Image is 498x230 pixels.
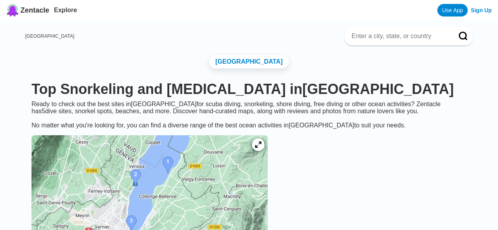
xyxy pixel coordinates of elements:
span: Zentacle [20,6,49,15]
a: Explore [54,7,77,13]
a: [GEOGRAPHIC_DATA] [209,55,289,68]
a: [GEOGRAPHIC_DATA] [25,33,74,39]
a: Zentacle logoZentacle [6,4,49,17]
input: Enter a city, state, or country [351,32,448,40]
img: Zentacle logo [6,4,19,17]
a: Sign Up [471,7,492,13]
div: Ready to check out the best sites in [GEOGRAPHIC_DATA] for scuba diving, snorkeling, shore diving... [25,101,473,129]
a: Use App [437,4,468,17]
h1: Top Snorkeling and [MEDICAL_DATA] in [GEOGRAPHIC_DATA] [31,81,467,98]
